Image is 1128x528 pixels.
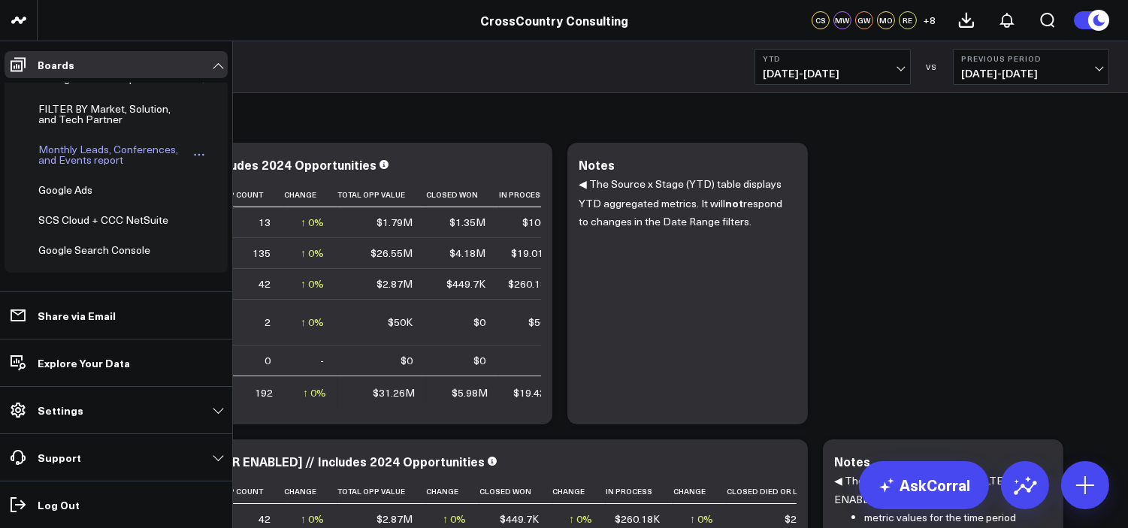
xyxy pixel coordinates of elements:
div: RE [899,11,917,29]
div: $0 [473,353,485,368]
div: ↑ 0% [301,215,324,230]
div: - [320,353,324,368]
th: Change [552,479,606,504]
div: 135 [253,246,271,261]
th: Opp Count [218,183,284,207]
a: AskCorral [859,461,989,509]
div: 42 [259,511,271,526]
div: ↑ 0% [301,511,324,526]
div: Google Ads [35,181,96,199]
div: $100K [522,215,553,230]
div: $449.7K [500,511,539,526]
div: $260.18K [615,511,660,526]
button: YTD[DATE]-[DATE] [755,49,911,85]
div: $26.55M [370,246,413,261]
div: $4.18M [449,246,485,261]
div: $5.98M [452,385,488,400]
a: Monthly Leads, Conferences, and Events reportOpen board menu [29,134,213,175]
span: [DATE] - [DATE] [763,68,903,80]
div: $0 [473,315,485,330]
th: Closed Died Or Lost [727,479,834,504]
div: $449.7K [446,276,485,291]
th: In Process [499,183,567,207]
th: In Process [606,479,673,504]
th: Opp Count [218,479,284,504]
div: $2.16M [785,511,821,526]
a: CrossCountry Consulting [481,12,629,29]
div: ↑ 0% [569,511,592,526]
th: Change [284,183,337,207]
div: 192 [255,385,273,400]
div: 2 [265,315,271,330]
div: ↑ 0% [301,246,324,261]
div: $50K [388,315,413,330]
th: Total Opp Value [337,479,426,504]
button: Previous Period[DATE]-[DATE] [953,49,1109,85]
div: Notes [834,453,870,469]
div: CS [812,11,830,29]
a: Google AdsOpen board menu [29,175,125,205]
b: Previous Period [961,54,1101,63]
div: SCS Cloud + CCC NetSuite [35,211,172,229]
div: $2.87M [377,511,413,526]
div: $260.18K [508,276,553,291]
p: Explore Your Data [38,357,130,369]
div: ↑ 0% [690,511,713,526]
b: not [725,195,743,210]
div: ↑ 0% [301,315,324,330]
p: Log Out [38,499,80,511]
div: Google Search Console [35,241,154,259]
div: MW [833,11,851,29]
div: ↑ 0% [303,385,326,400]
th: Change [426,479,479,504]
div: FILTER BY Market, Solution, and Tech Partner [35,100,191,128]
p: Boards [38,59,74,71]
th: Closed Won [479,479,552,504]
div: Brand Score Insights [35,271,141,289]
b: YTD [763,54,903,63]
div: $2.87M [377,276,413,291]
a: SCS Cloud + CCC NetSuiteOpen board menu [29,205,201,235]
div: $50K [528,315,553,330]
div: Notes [579,156,615,173]
div: ↑ 0% [443,511,466,526]
div: 0 [265,353,271,368]
p: Support [38,451,81,463]
span: + 8 [924,15,936,26]
a: Google Search ConsoleOpen board menu [29,235,183,265]
div: $1.35M [449,215,485,230]
div: $1.79M [377,215,413,230]
div: VS [918,62,945,71]
div: $19.42M [513,385,555,400]
div: Monthly Leads, Conferences, and Events report [35,140,192,169]
div: 13 [259,215,271,230]
th: Change [284,479,337,504]
th: Total Opp Value [337,183,426,207]
button: Open board menu [192,149,207,161]
div: Source x Stage [DATE FILTER ENABLED] // Includes 2024 Opportunities [68,453,485,469]
div: $31.26M [373,385,415,400]
a: Log Out [5,491,228,518]
th: Change [673,479,727,504]
a: Brand Score InsightsOpen board menu [29,265,170,295]
div: ◀ The Source x Stage (YTD) table displays YTD aggregated metrics. It will respond to changes in t... [579,175,797,409]
a: FILTER BY Market, Solution, and Tech PartnerOpen board menu [29,94,213,134]
div: GW [855,11,873,29]
div: $0 [401,353,413,368]
div: $19.01M [511,246,553,261]
button: +8 [921,11,939,29]
p: Settings [38,404,83,416]
div: 42 [259,276,271,291]
th: Closed Won [426,183,499,207]
p: Share via Email [38,309,116,321]
div: MO [877,11,895,29]
div: ↑ 0% [301,276,324,291]
p: ◀ The Source x Stage [DATE FILTER ENABLED] table displays: [834,472,1041,508]
span: [DATE] - [DATE] [961,68,1101,80]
